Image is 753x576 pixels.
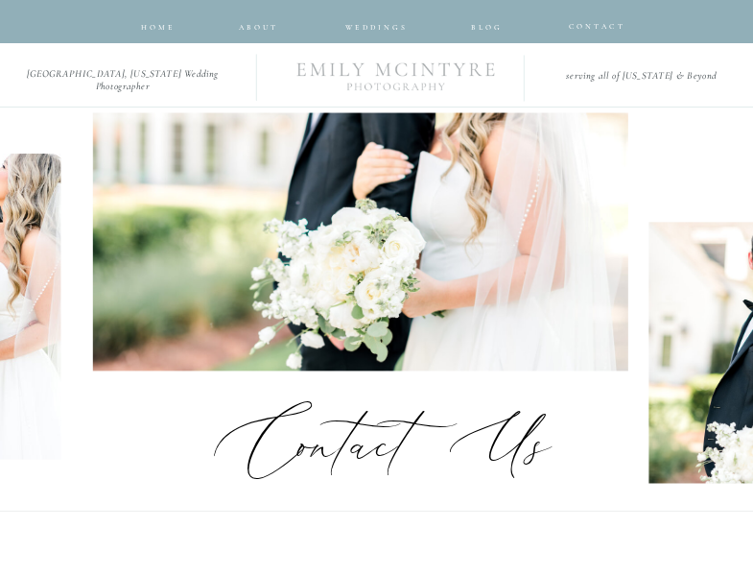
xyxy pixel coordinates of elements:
p: Con [169,403,393,484]
span: home [141,23,175,32]
span: Blog [471,23,503,32]
p: s [491,403,617,484]
p: t [375,403,479,484]
span: CONTACT [569,22,625,31]
h2: [GEOGRAPHIC_DATA], [US_STATE] Wedding Photographer [7,68,238,84]
a: CONTACT [569,19,614,28]
a: about [239,20,274,28]
a: Blog [461,20,512,28]
p: ac [326,403,430,484]
a: home [140,20,176,28]
a: Weddings [335,20,417,29]
span: Weddings [345,23,409,32]
p: t [318,403,422,484]
h2: serving all of [US_STATE] & Beyond [536,69,745,83]
p: U [427,403,553,484]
